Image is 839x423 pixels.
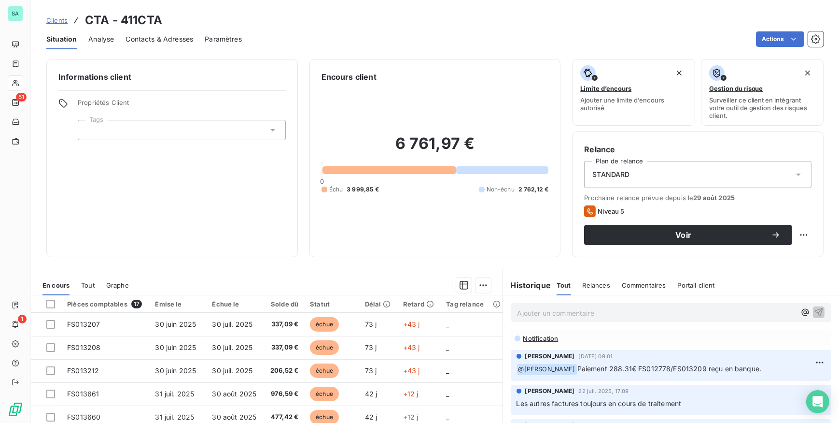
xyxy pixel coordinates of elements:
[584,225,792,245] button: Voir
[212,320,252,328] span: 30 juil. 2025
[205,34,242,44] span: Paramètres
[155,320,196,328] span: 30 juin 2025
[584,194,811,202] span: Prochaine relance prévue depuis le
[446,300,496,308] div: Tag relance
[622,281,666,289] span: Commentaires
[403,390,419,398] span: +12 j
[517,399,682,408] span: Les autres factures toujours en cours de traitement
[522,335,559,342] span: Notification
[709,85,763,92] span: Gestion du risque
[155,390,194,398] span: 31 juil. 2025
[155,343,196,351] span: 30 juin 2025
[320,177,324,185] span: 0
[46,16,68,24] span: Clients
[155,366,196,375] span: 30 juin 2025
[212,413,256,421] span: 30 août 2025
[557,281,571,289] span: Tout
[18,315,27,323] span: 1
[81,281,95,289] span: Tout
[269,366,298,376] span: 206,52 €
[583,281,610,289] span: Relances
[806,390,829,413] div: Open Intercom Messenger
[322,71,377,83] h6: Encours client
[701,59,824,126] button: Gestion du risqueSurveiller ce client en intégrant votre outil de gestion des risques client.
[46,34,77,44] span: Situation
[42,281,70,289] span: En cours
[269,412,298,422] span: 477,42 €
[67,413,100,421] span: FS013660
[126,34,193,44] span: Contacts & Adresses
[85,12,162,29] h3: CTA - 411CTA
[365,300,392,308] div: Délai
[446,413,449,421] span: _
[525,352,575,361] span: [PERSON_NAME]
[322,134,549,163] h2: 6 761,97 €
[86,126,94,134] input: Ajouter une valeur
[46,15,68,25] a: Clients
[310,364,339,378] span: échue
[106,281,129,289] span: Graphe
[365,390,378,398] span: 42 j
[269,389,298,399] span: 976,59 €
[584,144,811,155] h6: Relance
[67,320,100,328] span: FS013207
[329,185,343,194] span: Échu
[596,231,771,239] span: Voir
[598,207,624,215] span: Niveau 5
[8,6,23,21] div: SA
[446,343,449,351] span: _
[487,185,515,194] span: Non-échu
[212,343,252,351] span: 30 juil. 2025
[212,300,257,308] div: Échue le
[155,413,194,421] span: 31 juil. 2025
[67,390,99,398] span: FS013661
[58,71,286,83] h6: Informations client
[578,388,629,394] span: 22 juil. 2025, 17:09
[212,390,256,398] span: 30 août 2025
[572,59,695,126] button: Limite d’encoursAjouter une limite d’encours autorisé
[678,281,715,289] span: Portail client
[78,99,286,112] span: Propriétés Client
[67,343,100,351] span: FS013208
[269,320,298,329] span: 337,09 €
[310,317,339,332] span: échue
[518,185,549,194] span: 2 762,12 €
[592,170,629,179] span: STANDARD
[446,366,449,375] span: _
[365,343,377,351] span: 73 j
[269,300,298,308] div: Solde dû
[310,340,339,355] span: échue
[212,366,252,375] span: 30 juil. 2025
[756,31,804,47] button: Actions
[269,343,298,352] span: 337,09 €
[347,185,379,194] span: 3 999,85 €
[310,387,339,401] span: échue
[517,364,577,375] span: @ [PERSON_NAME]
[365,413,378,421] span: 42 j
[446,390,449,398] span: _
[403,366,420,375] span: +43 j
[67,300,143,308] div: Pièces comptables
[446,320,449,328] span: _
[16,93,27,102] span: 51
[8,402,23,417] img: Logo LeanPay
[131,300,142,308] span: 17
[403,320,420,328] span: +43 j
[365,320,377,328] span: 73 j
[709,96,815,119] span: Surveiller ce client en intégrant votre outil de gestion des risques client.
[155,300,200,308] div: Émise le
[403,300,435,308] div: Retard
[403,413,419,421] span: +12 j
[693,194,735,202] span: 29 août 2025
[365,366,377,375] span: 73 j
[577,365,762,373] span: Paiement 288.31€ FS012778/FS013209 reçu en banque.
[403,343,420,351] span: +43 j
[67,366,99,375] span: FS013212
[310,300,353,308] div: Statut
[88,34,114,44] span: Analyse
[580,96,686,112] span: Ajouter une limite d’encours autorisé
[525,387,575,395] span: [PERSON_NAME]
[503,279,551,291] h6: Historique
[580,85,631,92] span: Limite d’encours
[578,353,613,359] span: [DATE] 09:01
